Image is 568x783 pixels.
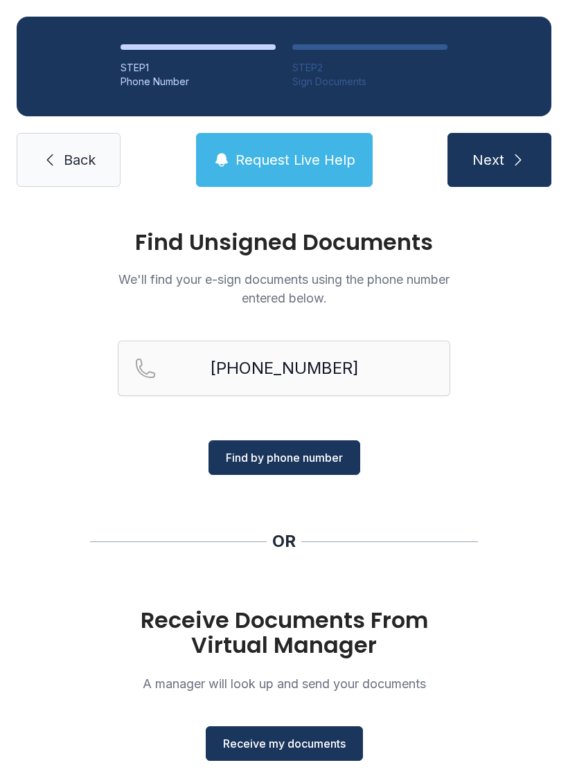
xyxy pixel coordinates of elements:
[226,449,343,466] span: Find by phone number
[118,341,450,396] input: Reservation phone number
[121,75,276,89] div: Phone Number
[118,674,450,693] p: A manager will look up and send your documents
[236,150,355,170] span: Request Live Help
[118,608,450,658] h1: Receive Documents From Virtual Manager
[292,75,447,89] div: Sign Documents
[118,270,450,307] p: We'll find your e-sign documents using the phone number entered below.
[118,231,450,253] h1: Find Unsigned Documents
[472,150,504,170] span: Next
[64,150,96,170] span: Back
[223,735,346,752] span: Receive my documents
[272,530,296,552] div: OR
[292,61,447,75] div: STEP 2
[121,61,276,75] div: STEP 1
